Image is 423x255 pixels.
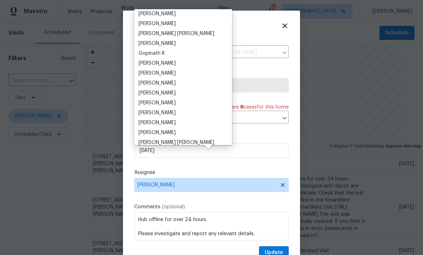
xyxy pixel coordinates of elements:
[218,104,289,111] span: There are case s for this home
[139,99,176,106] div: [PERSON_NAME]
[139,80,176,87] div: [PERSON_NAME]
[139,20,176,27] div: [PERSON_NAME]
[139,70,176,77] div: [PERSON_NAME]
[280,113,289,123] button: Open
[139,50,165,57] div: Gopinath R
[134,169,289,176] label: Assignee
[139,40,176,47] div: [PERSON_NAME]
[139,119,176,126] div: [PERSON_NAME]
[134,212,289,240] textarea: Hub offline for over 24 hours. Please investigate and report any relevant details. Check that the...
[240,105,243,110] span: 9
[134,203,289,210] label: Comments
[134,144,289,158] input: M/D/YYYY
[162,204,185,209] span: (optional)
[137,182,276,188] span: [PERSON_NAME]
[139,60,176,67] div: [PERSON_NAME]
[139,10,176,17] div: [PERSON_NAME]
[139,129,176,136] div: [PERSON_NAME]
[281,22,289,30] span: Close
[139,89,176,97] div: [PERSON_NAME]
[139,109,176,116] div: [PERSON_NAME]
[139,30,214,37] div: [PERSON_NAME] [PERSON_NAME]
[139,139,214,146] div: [PERSON_NAME] [PERSON_NAME]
